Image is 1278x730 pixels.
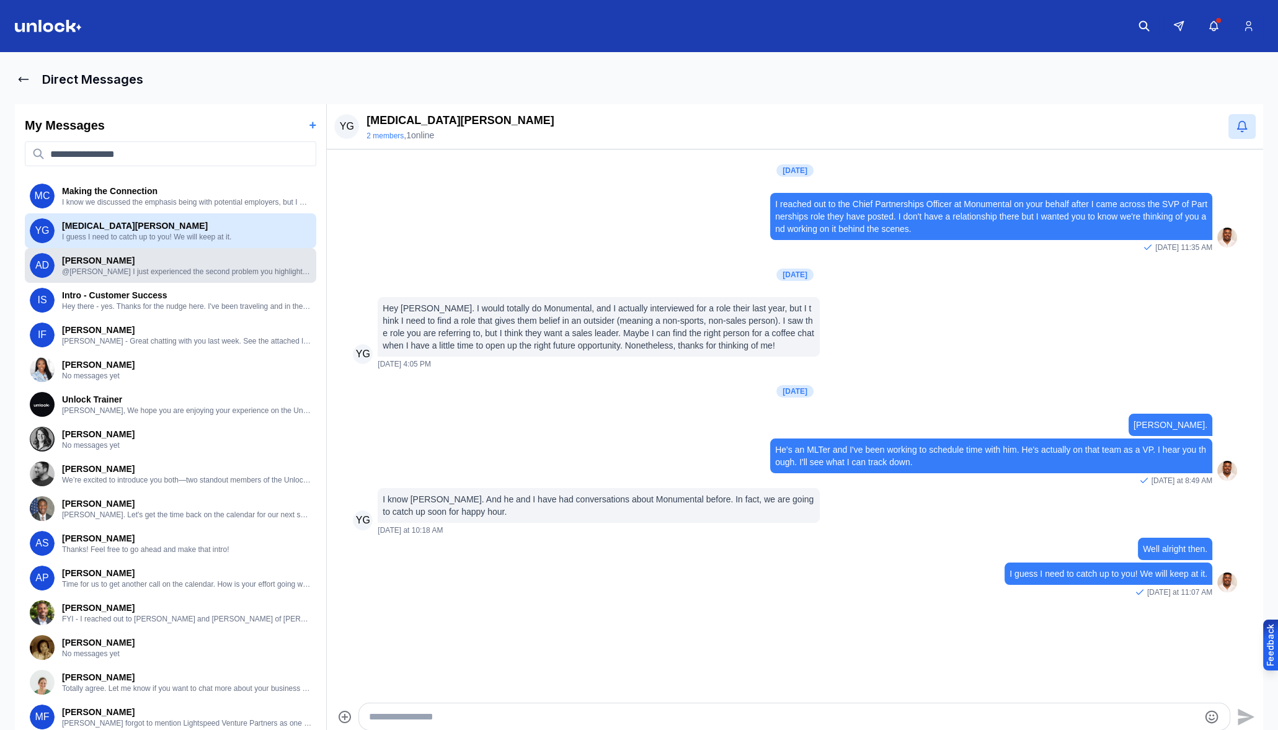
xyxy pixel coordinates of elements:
[776,164,814,177] div: [DATE]
[62,614,311,624] p: FYI - I reached out to [PERSON_NAME] and [PERSON_NAME] of [PERSON_NAME] Management on your behalf...
[30,670,55,695] img: User avatar
[369,710,1199,724] textarea: Type your message
[309,117,317,134] button: +
[62,220,311,232] p: [MEDICAL_DATA][PERSON_NAME]
[366,112,554,129] p: [MEDICAL_DATA][PERSON_NAME]
[42,71,143,88] h1: Direct Messages
[62,545,311,554] p: Thanks! Feel free to go ahead and make that intro!
[62,336,311,346] p: [PERSON_NAME] - Great chatting with you last week. See the attached links for the recordings you ...
[1217,461,1237,481] img: User avatar
[62,371,311,381] p: No messages yet
[62,718,311,728] p: [PERSON_NAME] forgot to mention Lightspeed Venture Partners as one you could lean into as well. T...
[378,359,431,369] span: [DATE] 4:05 PM
[30,288,55,313] span: IS
[62,197,311,207] p: I know we discussed the emphasis being with potential employers, but I would consider [PERSON_NAM...
[30,218,55,243] span: YG
[383,302,815,352] p: Hey [PERSON_NAME]. I would totally do Monumental, and I actually interviewed for a role their las...
[62,636,311,649] p: [PERSON_NAME]
[1152,476,1212,486] span: [DATE] at 8:49 AM
[62,406,311,416] p: [PERSON_NAME], We hope you are enjoying your experience on the Unlock platform and wanted to brin...
[775,198,1207,235] p: I reached out to the Chief Partnerships Officer at Monumental on your behalf after I came across ...
[15,20,82,32] img: Logo
[62,324,311,336] p: [PERSON_NAME]
[30,253,55,278] span: AD
[30,184,55,208] span: MC
[30,566,55,590] span: AP
[62,440,311,450] p: No messages yet
[62,579,311,589] p: Time for us to get another call on the calendar. How is your effort going with building the network?
[30,635,55,660] img: User avatar
[30,705,55,729] span: MF
[353,344,373,364] span: YG
[30,600,55,625] img: User avatar
[1204,710,1219,724] button: Emoji picker
[334,114,359,139] span: YG
[62,497,311,510] p: [PERSON_NAME]
[776,269,814,281] div: [DATE]
[366,129,554,141] div: , 1 online
[62,532,311,545] p: [PERSON_NAME]
[62,289,311,301] p: Intro - Customer Success
[366,131,404,141] button: 2 members
[62,393,311,406] p: Unlock Trainer
[30,531,55,556] span: AS
[62,254,311,267] p: [PERSON_NAME]
[1010,568,1207,580] p: I guess I need to catch up to you! We will keep at it.
[1143,543,1207,555] p: Well alright then.
[62,185,311,197] p: Making the Connection
[62,428,311,440] p: [PERSON_NAME]
[62,301,311,311] p: Hey there - yes. Thanks for the nudge here. I've been traveling and in the throes of buying a hom...
[30,323,55,347] span: IF
[62,602,311,614] p: [PERSON_NAME]
[1134,419,1207,431] p: [PERSON_NAME].
[776,385,814,398] div: [DATE]
[62,358,311,371] p: [PERSON_NAME]
[62,475,311,485] p: We’re excited to introduce you both—two standout members of the Unlock community. From here, we’l...
[62,706,311,718] p: [PERSON_NAME]
[1147,587,1212,597] span: [DATE] at 11:07 AM
[62,683,311,693] p: Totally agree. Let me know if you want to chat more about your business as well. I might have som...
[62,463,311,475] p: [PERSON_NAME]
[775,443,1207,468] p: He's an MLTer and I've been working to schedule time with him. He's actually on that team as a VP...
[30,427,55,452] img: User avatar
[30,392,55,417] img: User avatar
[62,671,311,683] p: [PERSON_NAME]
[62,510,311,520] p: [PERSON_NAME]. Let's get the time back on the calendar for our next session. I'm curious of how t...
[62,649,311,659] p: No messages yet
[1264,624,1277,666] div: Feedback
[30,357,55,382] img: User avatar
[383,493,815,518] p: I know [PERSON_NAME]. And he and I have had conversations about Monumental before. In fact, we ar...
[1263,620,1278,670] button: Provide feedback
[30,461,55,486] img: User avatar
[30,496,55,521] img: User avatar
[62,567,311,579] p: [PERSON_NAME]
[1217,572,1237,592] img: User avatar
[25,117,105,134] h2: My Messages
[62,267,311,277] p: @[PERSON_NAME] I just experienced the second problem you highlighted firsthand. I get a ton of no...
[1217,228,1237,247] img: User avatar
[378,525,443,535] span: [DATE] at 10:18 AM
[353,510,373,530] span: YG
[1155,243,1212,252] span: [DATE] 11:35 AM
[62,232,311,242] p: I guess I need to catch up to you! We will keep at it.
